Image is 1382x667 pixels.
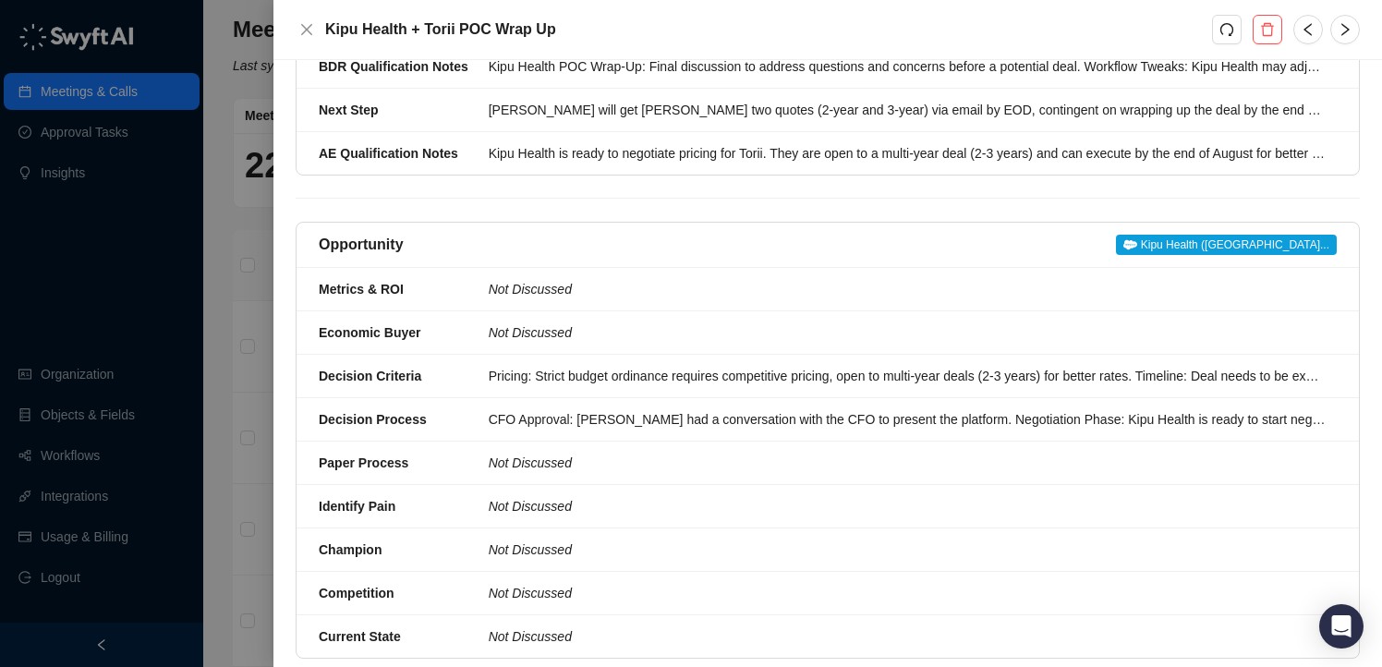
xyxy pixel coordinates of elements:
[319,234,404,256] h5: Opportunity
[1116,234,1337,256] a: Kipu Health ([GEOGRAPHIC_DATA]...
[1319,604,1364,649] div: Open Intercom Messenger
[489,409,1326,430] div: CFO Approval: [PERSON_NAME] had a conversation with the CFO to present the platform. Negotiation ...
[296,18,318,41] button: Close
[1301,22,1315,37] span: left
[1116,235,1337,255] span: Kipu Health ([GEOGRAPHIC_DATA]...
[489,282,572,297] i: Not Discussed
[319,59,468,74] strong: BDR Qualification Notes
[489,143,1326,164] div: Kipu Health is ready to negotiate pricing for Torii. They are open to a multi-year deal (2-3 year...
[319,586,394,600] strong: Competition
[489,542,572,557] i: Not Discussed
[319,455,408,470] strong: Paper Process
[1260,22,1275,37] span: delete
[319,282,404,297] strong: Metrics & ROI
[319,325,420,340] strong: Economic Buyer
[489,56,1326,77] div: Kipu Health POC Wrap-Up: Final discussion to address questions and concerns before a potential de...
[319,412,427,427] strong: Decision Process
[489,325,572,340] i: Not Discussed
[489,499,572,514] i: Not Discussed
[1338,22,1352,37] span: right
[489,100,1326,120] div: [PERSON_NAME] will get [PERSON_NAME] two quotes (2-year and 3-year) via email by EOD, contingent ...
[299,22,314,37] span: close
[319,146,458,161] strong: AE Qualification Notes
[319,103,379,117] strong: Next Step
[319,542,382,557] strong: Champion
[489,629,572,644] i: Not Discussed
[489,366,1326,386] div: Pricing: Strict budget ordinance requires competitive pricing, open to multi-year deals (2-3 year...
[489,455,572,470] i: Not Discussed
[319,499,395,514] strong: Identify Pain
[325,18,1212,41] h5: Kipu Health + Torii POC Wrap Up
[319,629,401,644] strong: Current State
[319,369,421,383] strong: Decision Criteria
[1219,22,1234,37] span: redo
[489,586,572,600] i: Not Discussed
